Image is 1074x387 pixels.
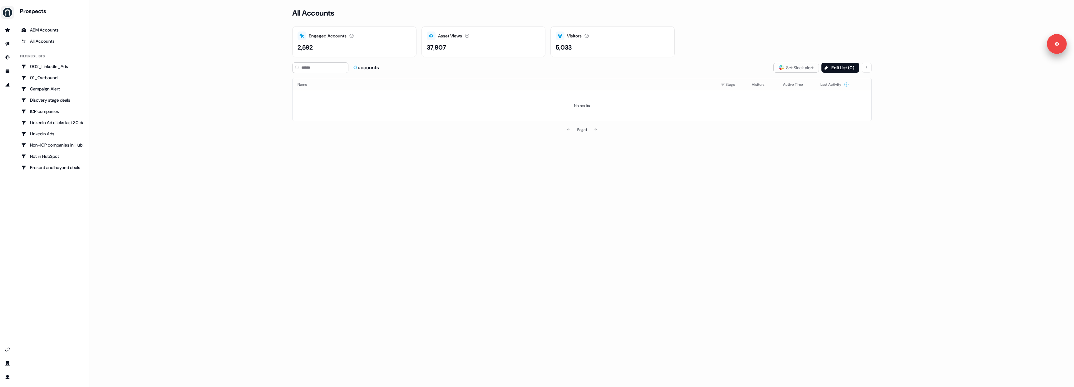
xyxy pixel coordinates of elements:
div: Page 1 [577,127,587,133]
th: Name [293,78,716,91]
button: Active Time [783,79,810,90]
div: LinkedIn Ad clicks last 30 days [21,119,83,126]
span: 0 [353,64,358,71]
div: Present and beyond deals [21,164,83,171]
div: Disovery stage deals [21,97,83,103]
div: Engaged Accounts [309,33,347,39]
a: Go to outbound experience [2,39,12,49]
td: No results [293,91,871,121]
div: accounts [353,64,379,71]
a: Go to Disovery stage deals [17,95,87,105]
button: Visitors [752,79,772,90]
a: Go to profile [2,372,12,382]
a: Go to 01_Outbound [17,73,87,83]
a: Go to attribution [2,80,12,90]
div: 37,807 [427,43,446,52]
div: 01_Outbound [21,75,83,81]
a: Go to integrations [2,345,12,355]
div: Stage [721,81,742,88]
a: Go to ICP companies [17,106,87,116]
a: Go to Non-ICP companies in HubSpot [17,140,87,150]
div: 2,592 [298,43,313,52]
h3: All Accounts [292,8,334,18]
a: Go to Campaign Alert [17,84,87,94]
div: 002_LinkedIn_Ads [21,63,83,70]
a: All accounts [17,36,87,46]
a: Go to prospects [2,25,12,35]
div: Visitors [567,33,582,39]
div: Prospects [20,7,87,15]
button: Last Activity [820,79,849,90]
a: Go to templates [2,66,12,76]
div: ICP companies [21,108,83,114]
div: LinkedIn Ads [21,131,83,137]
button: Edit List (0) [821,63,859,73]
div: Non-ICP companies in HubSpot [21,142,83,148]
a: Go to Present and beyond deals [17,162,87,172]
a: ABM Accounts [17,25,87,35]
a: Go to LinkedIn Ad clicks last 30 days [17,118,87,128]
a: Go to Not in HubSpot [17,151,87,161]
div: Asset Views [438,33,462,39]
a: Go to LinkedIn Ads [17,129,87,139]
div: ABM Accounts [21,27,83,33]
div: Filtered lists [20,54,45,59]
button: Set Slack alert [773,63,819,73]
div: All Accounts [21,38,83,44]
a: Go to Inbound [2,52,12,62]
a: Go to 002_LinkedIn_Ads [17,61,87,71]
div: Not in HubSpot [21,153,83,159]
div: Campaign Alert [21,86,83,92]
div: 5,033 [556,43,572,52]
a: Go to team [2,358,12,368]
